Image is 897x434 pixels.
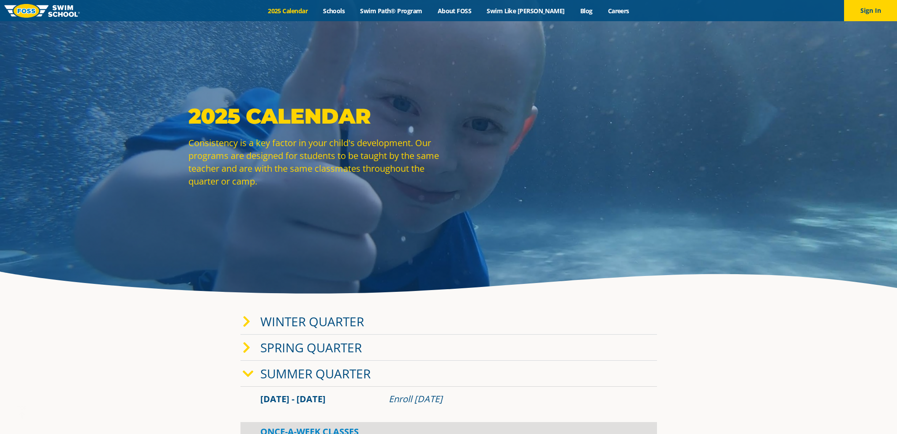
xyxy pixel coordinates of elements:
a: Blog [572,7,600,15]
a: Schools [315,7,353,15]
a: Swim Path® Program [353,7,430,15]
div: TOP [17,405,27,419]
strong: 2025 Calendar [188,103,371,129]
a: Spring Quarter [260,339,362,356]
a: Swim Like [PERSON_NAME] [479,7,573,15]
a: About FOSS [430,7,479,15]
img: FOSS Swim School Logo [4,4,80,18]
a: Winter Quarter [260,313,364,330]
div: Enroll [DATE] [389,393,637,405]
a: Summer Quarter [260,365,371,382]
a: Careers [600,7,637,15]
a: 2025 Calendar [260,7,315,15]
p: Consistency is a key factor in your child's development. Our programs are designed for students t... [188,136,444,188]
span: [DATE] - [DATE] [260,393,326,405]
